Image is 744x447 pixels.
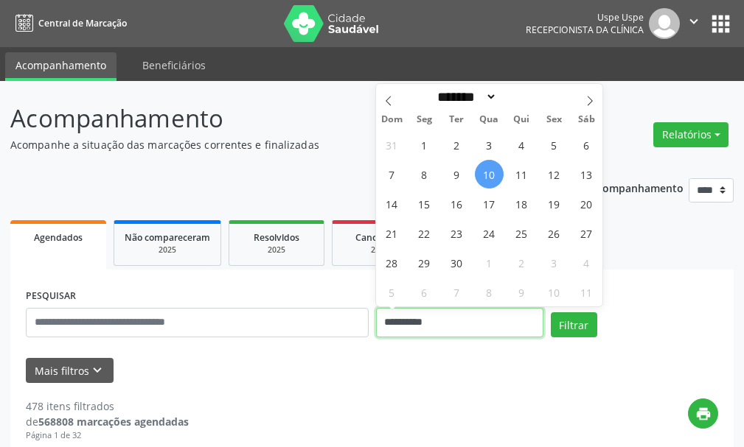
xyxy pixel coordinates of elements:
span: Outubro 1, 2025 [475,248,504,277]
span: Setembro 29, 2025 [410,248,439,277]
i: keyboard_arrow_down [89,362,105,379]
span: Outubro 4, 2025 [572,248,601,277]
a: Central de Marcação [10,11,127,35]
span: Não compareceram [125,231,210,244]
span: Outubro 7, 2025 [442,278,471,306]
span: Setembro 20, 2025 [572,189,601,218]
span: Setembro 17, 2025 [475,189,504,218]
span: Setembro 19, 2025 [540,189,569,218]
span: Outubro 8, 2025 [475,278,504,306]
span: Recepcionista da clínica [526,24,644,36]
span: Setembro 6, 2025 [572,130,601,159]
span: Outubro 6, 2025 [410,278,439,306]
a: Beneficiários [132,52,216,78]
span: Setembro 7, 2025 [378,160,406,189]
span: Setembro 9, 2025 [442,160,471,189]
span: Dom [376,115,408,124]
strong: 568808 marcações agendadas [38,415,189,429]
span: Outubro 2, 2025 [507,248,536,277]
span: Setembro 3, 2025 [475,130,504,159]
span: Cancelados [355,231,405,244]
span: Setembro 13, 2025 [572,160,601,189]
div: 2025 [343,244,417,256]
i: print [695,406,712,422]
span: Setembro 22, 2025 [410,219,439,247]
p: Acompanhamento [10,100,517,137]
span: Setembro 24, 2025 [475,219,504,247]
span: Outubro 11, 2025 [572,278,601,306]
img: img [649,8,680,39]
span: Setembro 28, 2025 [378,248,406,277]
span: Sex [538,115,570,124]
span: Qua [473,115,505,124]
span: Setembro 15, 2025 [410,189,439,218]
div: de [26,414,189,429]
span: Seg [408,115,440,124]
button: apps [708,11,734,37]
span: Agendados [34,231,83,244]
span: Setembro 11, 2025 [507,160,536,189]
span: Qui [505,115,538,124]
span: Setembro 8, 2025 [410,160,439,189]
span: Central de Marcação [38,17,127,29]
span: Setembro 16, 2025 [442,189,471,218]
span: Setembro 18, 2025 [507,189,536,218]
span: Setembro 14, 2025 [378,189,406,218]
span: Ter [440,115,473,124]
i:  [686,13,702,29]
button:  [680,8,708,39]
button: Filtrar [551,312,597,337]
a: Acompanhamento [5,52,117,81]
button: print [688,398,718,429]
span: Setembro 4, 2025 [507,130,536,159]
div: Uspe Uspe [526,11,644,24]
span: Setembro 26, 2025 [540,219,569,247]
span: Agosto 31, 2025 [378,130,406,159]
span: Setembro 12, 2025 [540,160,569,189]
span: Setembro 25, 2025 [507,219,536,247]
span: Outubro 9, 2025 [507,278,536,306]
span: Outubro 5, 2025 [378,278,406,306]
span: Sáb [570,115,602,124]
input: Year [497,89,546,105]
span: Setembro 10, 2025 [475,160,504,189]
span: Setembro 23, 2025 [442,219,471,247]
div: 478 itens filtrados [26,398,189,414]
span: Outubro 10, 2025 [540,278,569,306]
span: Resolvidos [254,231,299,244]
span: Setembro 27, 2025 [572,219,601,247]
span: Setembro 5, 2025 [540,130,569,159]
select: Month [433,89,498,105]
div: 2025 [240,244,313,256]
div: Página 1 de 32 [26,429,189,442]
label: PESQUISAR [26,285,76,308]
p: Acompanhe a situação das marcações correntes e finalizadas [10,137,517,152]
span: Outubro 3, 2025 [540,248,569,277]
div: 2025 [125,244,210,256]
span: Setembro 21, 2025 [378,219,406,247]
span: Setembro 1, 2025 [410,130,439,159]
button: Relatórios [653,122,729,147]
button: Mais filtroskeyboard_arrow_down [26,358,114,384]
p: Ano de acompanhamento [553,178,684,197]
span: Setembro 30, 2025 [442,248,471,277]
span: Setembro 2, 2025 [442,130,471,159]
